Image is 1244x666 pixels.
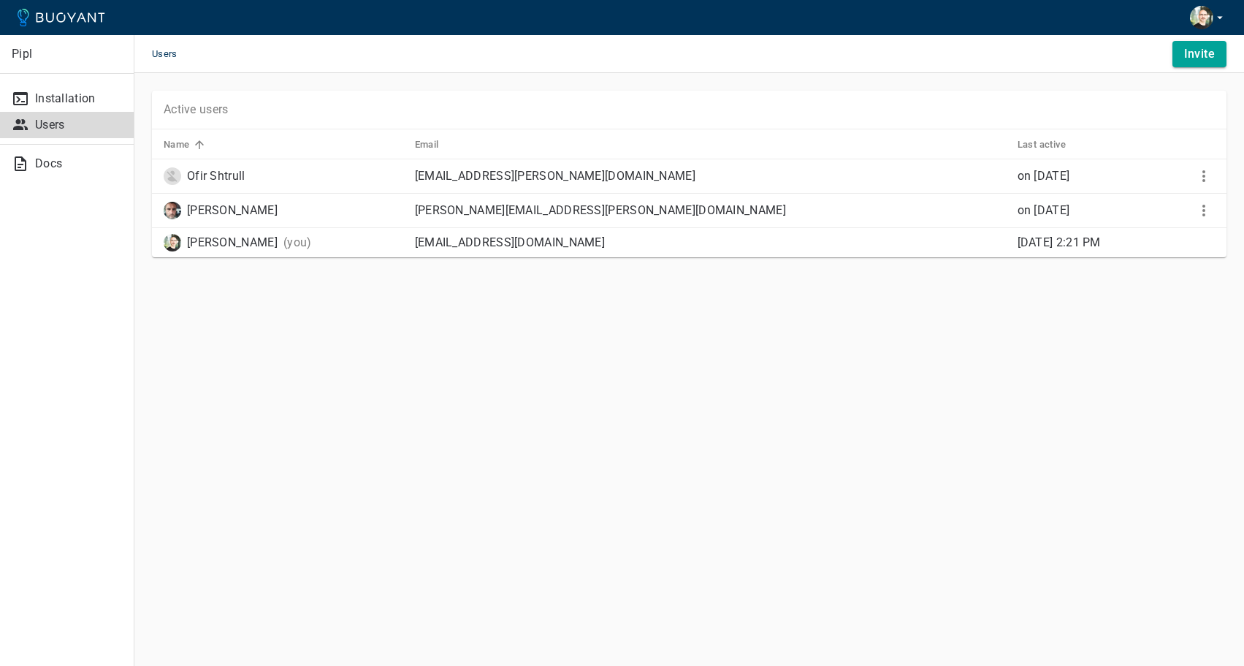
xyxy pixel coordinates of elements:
h4: Invite [1184,47,1215,61]
relative-time: Sep 2, 2025, 2:21 PM GMT+3 [1018,235,1101,249]
p: Pipl [12,47,122,61]
img: yosi.assis@pipl.com [164,234,181,251]
p: [EMAIL_ADDRESS][DOMAIN_NAME] [415,235,1006,250]
p: [PERSON_NAME] [187,235,278,250]
span: Email [415,138,458,151]
relative-time: on [DATE] [1018,203,1070,217]
p: Installation [35,91,122,106]
p: [PERSON_NAME] [187,203,278,218]
button: More [1193,200,1215,222]
img: yosef.yudilevich@pipl.com [164,202,181,219]
h5: Name [164,139,190,151]
span: Tue, 02 Sep 2025 14:21:21 GMT+3 / Tue, 02 Sep 2025 11:21:21 UTC [1018,235,1101,249]
span: Users [152,35,195,73]
span: Tue, 04 Mar 2025 16:32:08 GMT+2 / Tue, 04 Mar 2025 14:32:08 UTC [1018,169,1070,183]
div: Ofir Shtrull [164,167,245,185]
div: Yosef Yudilevich [164,202,278,219]
h5: Last active [1018,139,1066,151]
p: Ofir Shtrull [187,169,245,183]
p: Docs [35,156,122,171]
p: Active users [164,102,229,117]
img: Yosi Assis [1190,6,1213,29]
p: [EMAIL_ADDRESS][PERSON_NAME][DOMAIN_NAME] [415,169,1006,183]
p: (you) [283,235,312,250]
span: Thu, 27 Mar 2025 15:57:11 GMT+2 / Thu, 27 Mar 2025 13:57:11 UTC [1018,203,1070,217]
span: Name [164,138,209,151]
relative-time: on [DATE] [1018,169,1070,183]
span: Last active [1018,138,1085,151]
button: Invite [1172,41,1226,67]
p: [PERSON_NAME][EMAIL_ADDRESS][PERSON_NAME][DOMAIN_NAME] [415,203,1006,218]
img: ofir.strull@pipl.com [164,167,181,185]
div: Yosi Assis [164,234,278,251]
p: Users [35,118,122,132]
h5: Email [415,139,439,151]
button: More [1193,165,1215,187]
